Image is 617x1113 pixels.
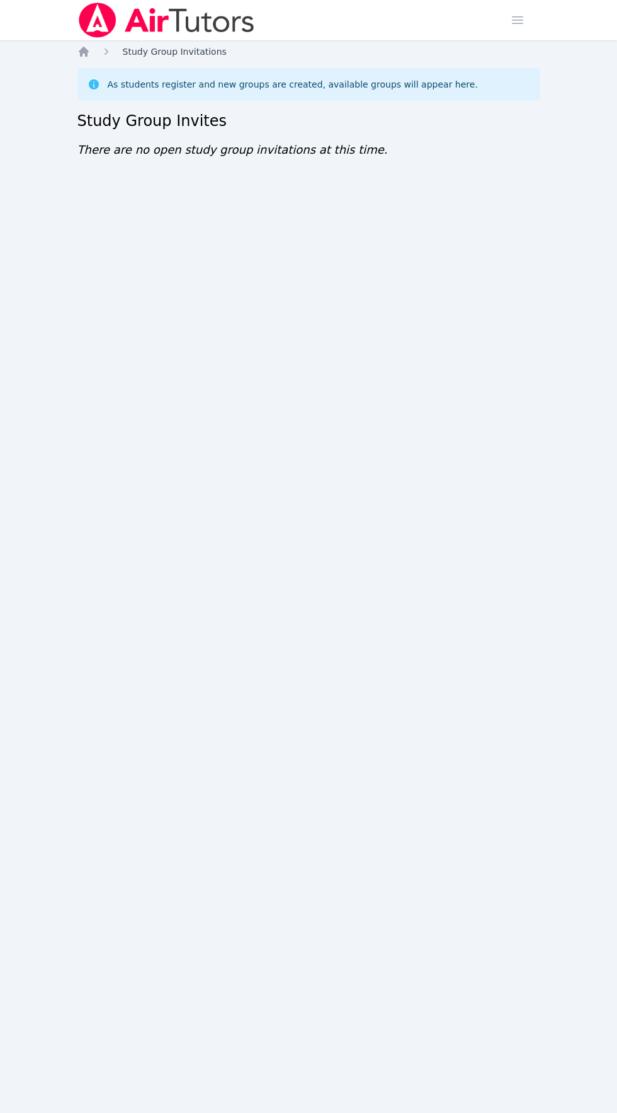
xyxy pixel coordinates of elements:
[77,3,256,38] img: Air Tutors
[77,111,540,131] h2: Study Group Invites
[108,78,478,91] div: As students register and new groups are created, available groups will appear here.
[123,45,227,58] a: Study Group Invitations
[77,45,540,58] nav: Breadcrumb
[77,143,388,156] span: There are no open study group invitations at this time.
[123,47,227,57] span: Study Group Invitations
